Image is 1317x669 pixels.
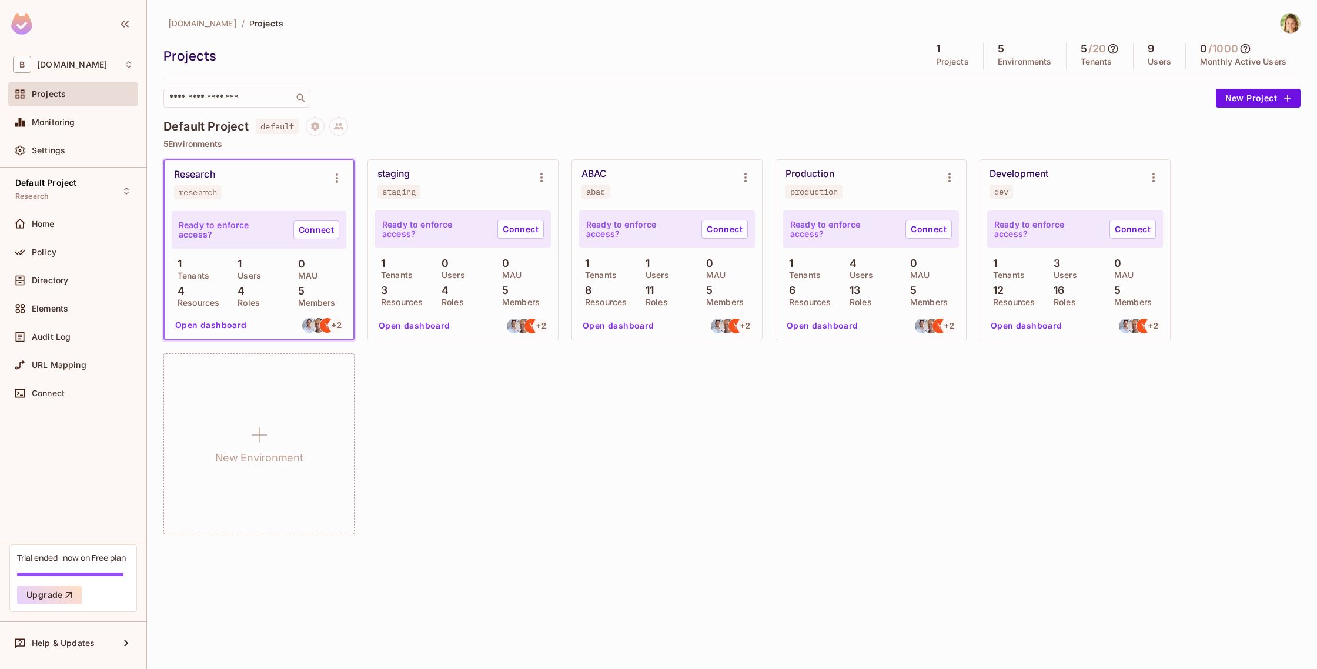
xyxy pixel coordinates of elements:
p: 5 [292,285,305,297]
p: Members [700,297,744,307]
p: MAU [292,271,317,280]
h5: 9 [1148,43,1154,55]
span: Projects [32,89,66,99]
span: Audit Log [32,332,71,342]
p: Ready to enforce access? [790,220,896,239]
p: 4 [232,285,245,297]
h5: 5 [1081,43,1087,55]
img: rubi@btbisrael.co.il [1119,319,1134,333]
span: + 2 [740,322,750,330]
img: rubi@btbisrael.co.il [507,319,522,333]
img: yotam@btbisrael.co.il [320,318,335,333]
p: 1 [172,258,182,270]
button: Open dashboard [578,316,659,335]
p: Roles [844,297,872,307]
div: Research [174,169,215,180]
span: URL Mapping [32,360,86,370]
img: eranv@btbisrael.co.il [311,318,326,333]
p: 16 [1048,285,1064,296]
p: 0 [700,257,713,269]
p: Resources [172,298,219,307]
p: Members [904,297,948,307]
li: / [242,18,245,29]
p: 1 [640,257,650,269]
p: Ready to enforce access? [994,220,1100,239]
div: ABAC [581,168,607,180]
p: 4 [436,285,449,296]
img: rubi@btbisrael.co.il [711,319,726,333]
button: Open dashboard [782,316,863,335]
p: 0 [1108,257,1121,269]
p: 0 [292,258,305,270]
img: eranv@btbisrael.co.il [516,319,530,333]
p: MAU [496,270,522,280]
button: Open dashboard [374,316,455,335]
h4: Default Project [163,119,249,133]
span: Policy [32,247,56,257]
p: Members [292,298,336,307]
p: MAU [700,270,726,280]
p: Environments [998,57,1052,66]
p: Resources [579,297,627,307]
span: Connect [32,389,65,398]
p: 1 [232,258,242,270]
img: SReyMgAAAABJRU5ErkJggg== [11,13,32,35]
p: 5 [1108,285,1121,296]
span: B [13,56,31,73]
p: 5 [496,285,509,296]
button: Environment settings [734,166,757,189]
div: research [179,188,217,197]
p: 4 [844,257,857,269]
h5: 1 [936,43,940,55]
p: 11 [640,285,654,296]
img: yotam@btbisrael.co.il [728,319,743,333]
p: 5 [904,285,917,296]
p: 0 [904,257,917,269]
div: Trial ended- now on Free plan [17,552,126,563]
span: Settings [32,146,65,155]
p: 4 [172,285,185,297]
p: Ready to enforce access? [586,220,692,239]
span: + 2 [332,321,341,329]
div: staging [377,168,410,180]
div: Production [785,168,834,180]
p: Tenants [987,270,1025,280]
p: 1 [579,257,589,269]
p: Users [232,271,261,280]
div: Projects [163,47,916,65]
p: 1 [375,257,385,269]
img: yotam@btbisrael.co.il [1137,319,1151,333]
span: Project settings [306,123,325,134]
p: 3 [1048,257,1060,269]
span: Workspace: btbisrael.co.il [37,60,107,69]
p: 1 [987,257,997,269]
p: Tenants [375,270,413,280]
h5: 0 [1200,43,1207,55]
p: MAU [904,270,930,280]
p: Roles [640,297,668,307]
div: staging [382,187,416,196]
p: Roles [232,298,260,307]
span: Elements [32,304,68,313]
p: Tenants [783,270,821,280]
img: yotam@btbisrael.co.il [524,319,539,333]
p: Tenants [579,270,617,280]
span: default [256,119,299,134]
h1: New Environment [215,449,303,467]
img: rubi@btbisrael.co.il [302,318,317,333]
p: Resources [987,297,1035,307]
p: Resources [783,297,831,307]
p: Users [640,270,669,280]
button: Upgrade [17,586,82,604]
div: Development [990,168,1048,180]
button: New Project [1216,89,1301,108]
p: Resources [375,297,423,307]
span: Monitoring [32,118,75,127]
div: dev [994,187,1008,196]
span: Research [15,192,49,201]
p: 13 [844,285,860,296]
h5: / 20 [1088,43,1106,55]
p: Ready to enforce access? [382,220,488,239]
span: + 2 [1148,322,1158,330]
p: Users [436,270,465,280]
